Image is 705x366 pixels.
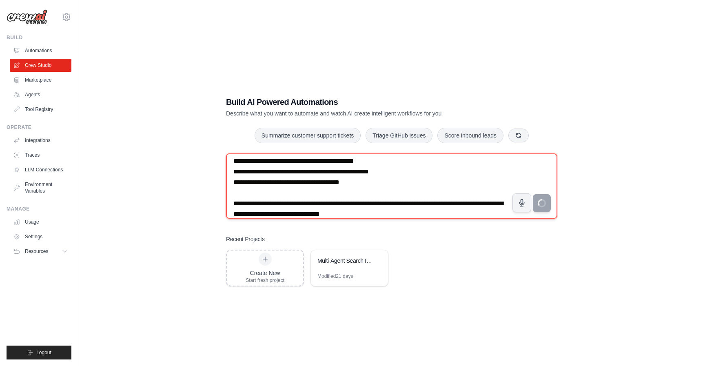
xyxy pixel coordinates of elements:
img: Logo [7,9,47,25]
button: Logout [7,346,71,359]
a: Settings [10,230,71,243]
iframe: Chat Widget [664,327,705,366]
a: Agents [10,88,71,101]
div: Multi-Agent Search Intelligence System [317,257,373,265]
span: Resources [25,248,48,255]
a: Crew Studio [10,59,71,72]
a: Integrations [10,134,71,147]
a: Tool Registry [10,103,71,116]
h3: Recent Projects [226,235,265,243]
a: Usage [10,215,71,228]
button: Get new suggestions [508,129,529,142]
a: LLM Connections [10,163,71,176]
div: Operate [7,124,71,131]
div: Manage [7,206,71,212]
button: Resources [10,245,71,258]
div: Start fresh project [246,277,284,284]
a: Traces [10,149,71,162]
a: Marketplace [10,73,71,87]
a: Automations [10,44,71,57]
button: Summarize customer support tickets [255,128,361,143]
div: Build [7,34,71,41]
button: Score inbound leads [437,128,503,143]
div: Create New [246,269,284,277]
button: Click to speak your automation idea [512,193,531,212]
a: Environment Variables [10,178,71,197]
div: Modified 21 days [317,273,353,279]
button: Triage GitHub issues [366,128,432,143]
h1: Build AI Powered Automations [226,96,500,108]
span: Logout [36,349,51,356]
p: Describe what you want to automate and watch AI create intelligent workflows for you [226,109,500,118]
